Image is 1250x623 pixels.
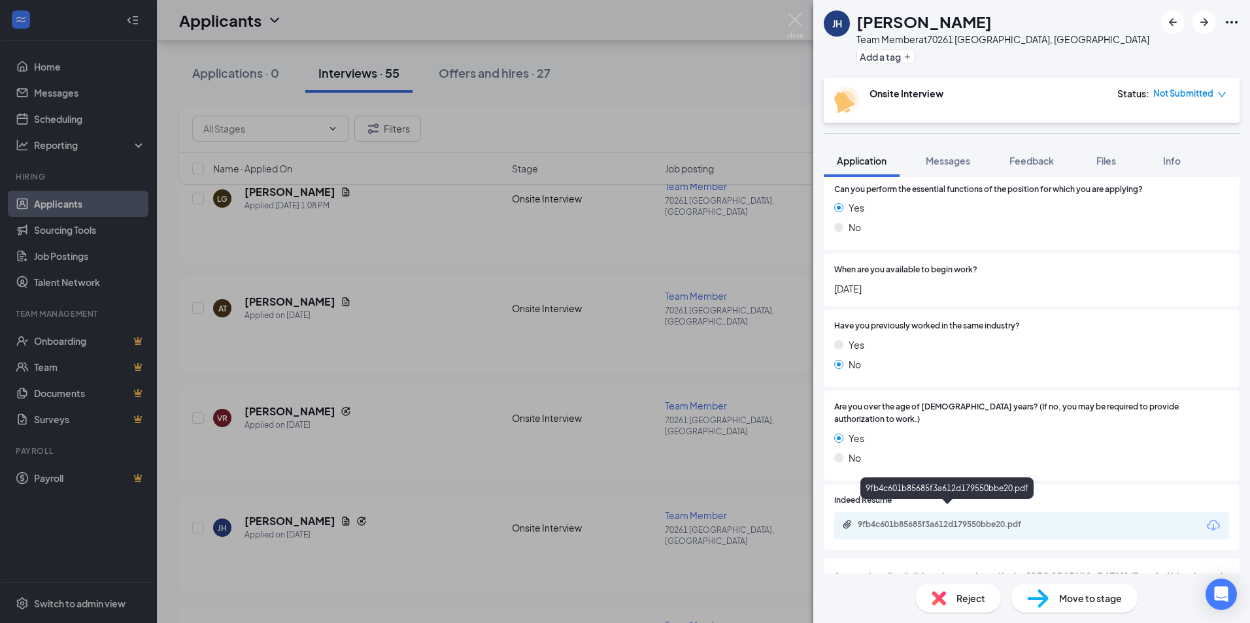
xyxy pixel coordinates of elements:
span: Feedback [1009,155,1054,167]
b: Onsite Interview [870,88,943,99]
span: Reject [956,591,985,605]
span: When are you available to begin work? [834,264,977,276]
div: 9fb4c601b85685f3a612d179550bbe20.pdf [858,519,1041,530]
svg: Paperclip [842,519,853,530]
span: No [849,451,861,465]
span: Indeed Resume [834,494,892,507]
span: Not Submitted [1153,87,1213,100]
span: Info [1163,155,1181,167]
button: PlusAdd a tag [856,50,915,63]
span: Yes [849,431,864,445]
a: Paperclip9fb4c601b85685f3a612d179550bbe20.pdf [842,519,1054,532]
div: Status : [1117,87,1149,100]
button: ArrowRight [1192,10,1216,34]
span: Messages [926,155,970,167]
svg: Ellipses [1224,14,1240,30]
span: Application [837,155,887,167]
span: No [849,220,861,234]
span: Files [1096,155,1116,167]
span: Are you over the age of [DEMOGRAPHIC_DATA] years? (If no, you may be required to provide authoriz... [834,401,1229,426]
span: No [849,357,861,372]
svg: Plus [904,53,911,61]
svg: ArrowLeftNew [1165,14,1181,30]
span: [DATE] [834,281,1229,296]
span: Move to stage [1059,591,1122,605]
span: Are you legally eligible to be employed in the [GEOGRAPHIC_DATA]? (Proof of identity and eligibil... [834,569,1229,598]
div: Team Member at 70261 [GEOGRAPHIC_DATA], [GEOGRAPHIC_DATA] [856,33,1149,46]
span: Can you perform the essential functions of the position for which you are applying? [834,184,1143,196]
div: Open Intercom Messenger [1206,579,1237,610]
svg: ArrowRight [1196,14,1212,30]
div: 9fb4c601b85685f3a612d179550bbe20.pdf [860,477,1034,499]
span: down [1217,90,1226,99]
span: Have you previously worked in the same industry? [834,320,1020,332]
h1: [PERSON_NAME] [856,10,992,33]
span: Yes [849,200,864,215]
button: ArrowLeftNew [1161,10,1185,34]
svg: Download [1206,518,1221,534]
div: JH [832,17,842,30]
span: Yes [849,338,864,352]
